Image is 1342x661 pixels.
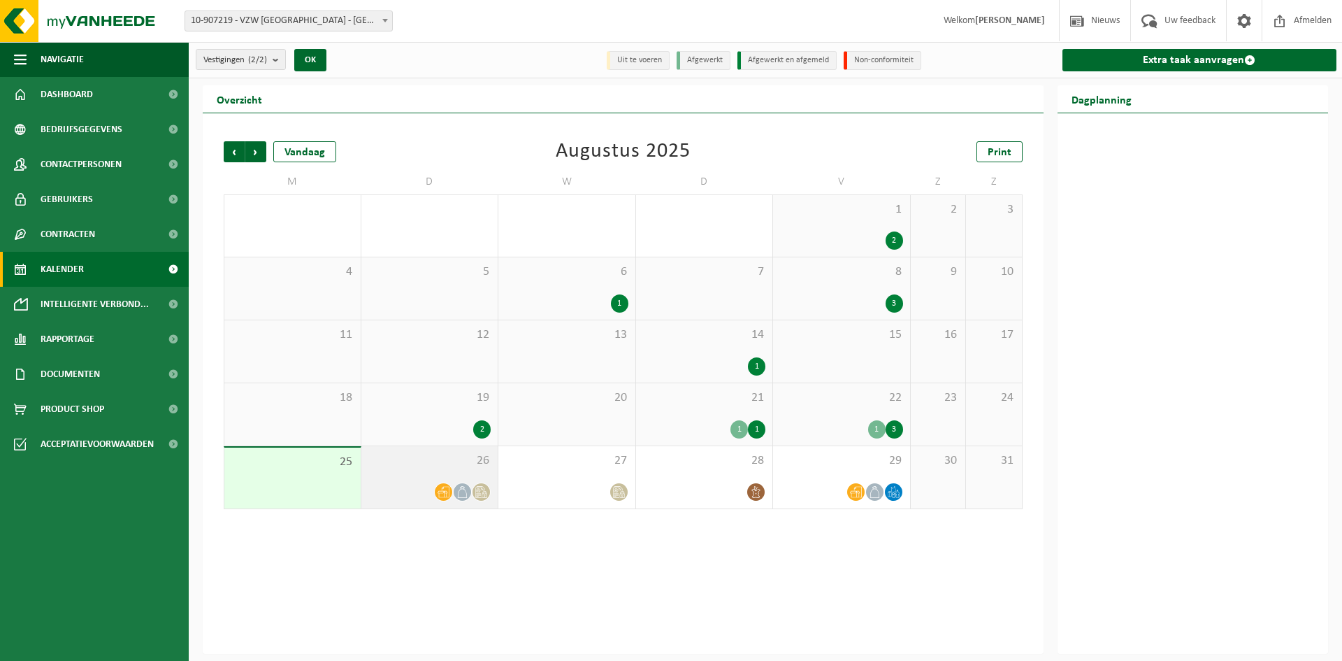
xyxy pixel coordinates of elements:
[185,11,392,31] span: 10-907219 - VZW SINT-LIEVENSPOORT - GENT
[918,264,959,280] span: 9
[611,294,628,313] div: 1
[368,453,491,469] span: 26
[505,264,628,280] span: 6
[643,264,766,280] span: 7
[41,287,149,322] span: Intelligente verbond...
[41,112,122,147] span: Bedrijfsgegevens
[1062,49,1337,71] a: Extra taak aanvragen
[1058,85,1146,113] h2: Dagplanning
[973,327,1014,343] span: 17
[41,252,84,287] span: Kalender
[918,453,959,469] span: 30
[556,141,691,162] div: Augustus 2025
[780,264,903,280] span: 8
[748,420,765,439] div: 1
[737,51,837,70] li: Afgewerkt en afgemeld
[780,202,903,218] span: 1
[361,169,499,194] td: D
[473,420,491,439] div: 2
[224,169,361,194] td: M
[41,427,154,462] span: Acceptatievoorwaarden
[41,147,122,182] span: Contactpersonen
[911,169,967,194] td: Z
[41,182,93,217] span: Gebruikers
[505,327,628,343] span: 13
[973,390,1014,406] span: 24
[368,264,491,280] span: 5
[973,453,1014,469] span: 31
[185,10,393,31] span: 10-907219 - VZW SINT-LIEVENSPOORT - GENT
[505,390,628,406] span: 20
[41,322,94,357] span: Rapportage
[975,15,1045,26] strong: [PERSON_NAME]
[231,327,354,343] span: 11
[636,169,774,194] td: D
[368,390,491,406] span: 19
[918,202,959,218] span: 2
[203,50,267,71] span: Vestigingen
[918,327,959,343] span: 16
[607,51,670,70] li: Uit te voeren
[886,294,903,313] div: 3
[918,390,959,406] span: 23
[41,357,100,392] span: Documenten
[41,77,93,112] span: Dashboard
[231,455,354,470] span: 25
[973,264,1014,280] span: 10
[988,147,1011,158] span: Print
[41,42,84,77] span: Navigatie
[643,453,766,469] span: 28
[748,357,765,376] div: 1
[773,169,911,194] td: V
[973,202,1014,218] span: 3
[224,141,245,162] span: Vorige
[368,327,491,343] span: 12
[41,217,95,252] span: Contracten
[231,390,354,406] span: 18
[643,327,766,343] span: 14
[505,453,628,469] span: 27
[780,453,903,469] span: 29
[498,169,636,194] td: W
[643,390,766,406] span: 21
[294,49,326,71] button: OK
[245,141,266,162] span: Volgende
[41,392,104,427] span: Product Shop
[886,232,903,250] div: 2
[844,51,921,70] li: Non-conformiteit
[273,141,336,162] div: Vandaag
[868,420,886,439] div: 1
[196,49,286,70] button: Vestigingen(2/2)
[966,169,1022,194] td: Z
[780,327,903,343] span: 15
[231,264,354,280] span: 4
[780,390,903,406] span: 22
[730,420,748,439] div: 1
[677,51,730,70] li: Afgewerkt
[976,141,1023,162] a: Print
[886,420,903,439] div: 3
[203,85,276,113] h2: Overzicht
[248,55,267,64] count: (2/2)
